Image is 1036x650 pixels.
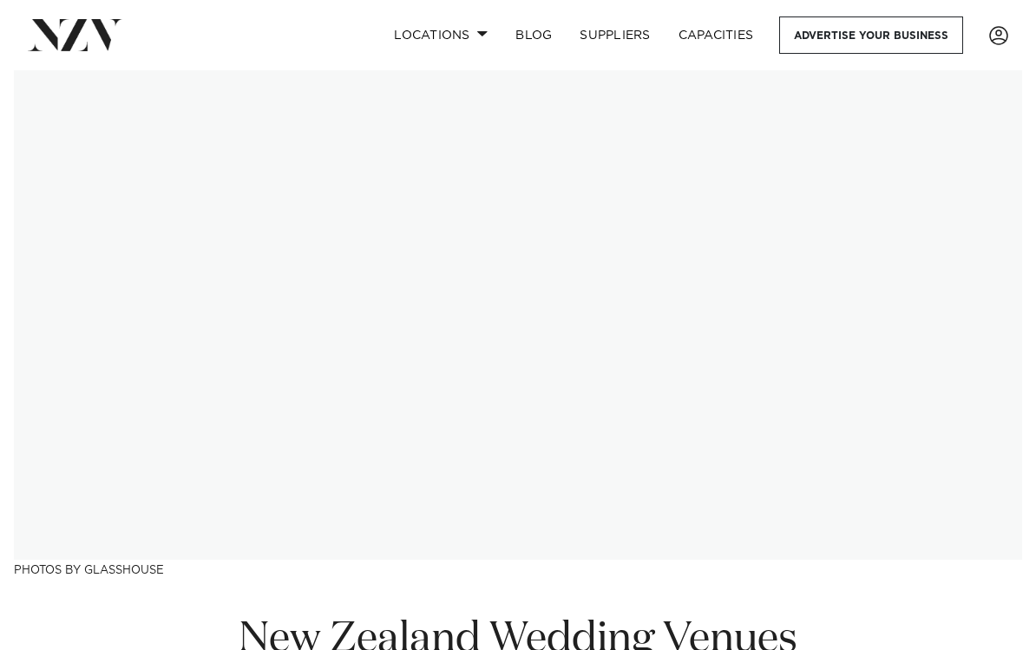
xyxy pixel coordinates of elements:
[566,16,664,54] a: SUPPLIERS
[28,19,122,50] img: nzv-logo.png
[779,16,963,54] a: Advertise your business
[380,16,502,54] a: Locations
[14,560,1022,578] h3: Photos by Glasshouse
[665,16,768,54] a: Capacities
[502,16,566,54] a: BLOG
